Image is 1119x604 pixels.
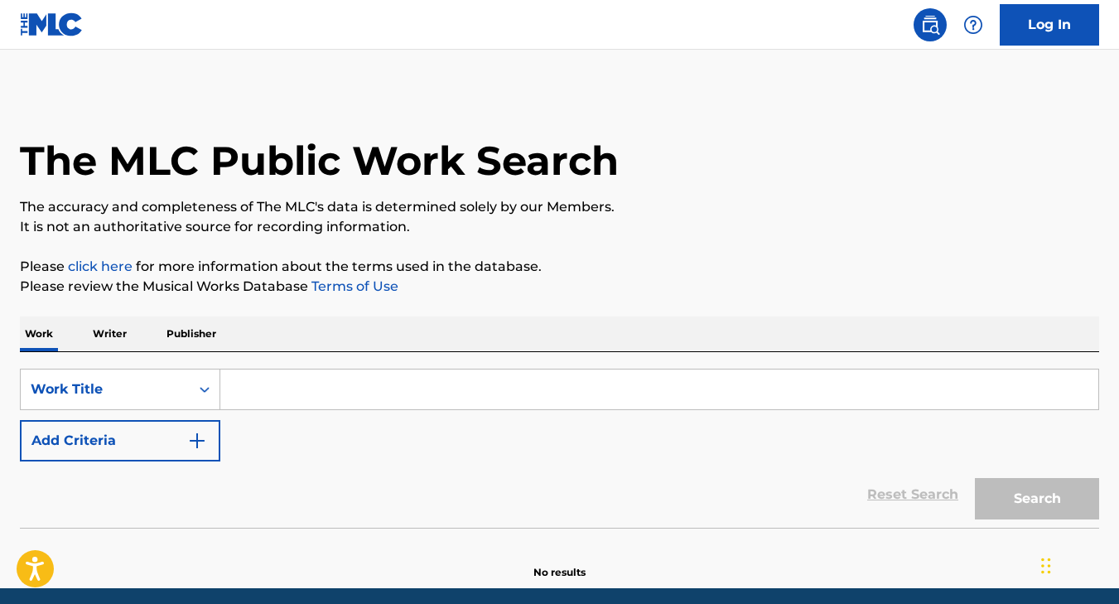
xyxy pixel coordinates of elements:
[1000,4,1099,46] a: Log In
[187,431,207,451] img: 9d2ae6d4665cec9f34b9.svg
[963,15,983,35] img: help
[20,420,220,461] button: Add Criteria
[1041,541,1051,591] div: Drag
[68,259,133,274] a: click here
[20,12,84,36] img: MLC Logo
[308,278,398,294] a: Terms of Use
[20,369,1099,528] form: Search Form
[20,217,1099,237] p: It is not an authoritative source for recording information.
[533,545,586,580] p: No results
[88,316,132,351] p: Writer
[20,277,1099,297] p: Please review the Musical Works Database
[20,316,58,351] p: Work
[162,316,221,351] p: Publisher
[20,136,619,186] h1: The MLC Public Work Search
[920,15,940,35] img: search
[31,379,180,399] div: Work Title
[20,197,1099,217] p: The accuracy and completeness of The MLC's data is determined solely by our Members.
[957,8,990,41] div: Help
[914,8,947,41] a: Public Search
[1036,524,1119,604] iframe: Chat Widget
[20,257,1099,277] p: Please for more information about the terms used in the database.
